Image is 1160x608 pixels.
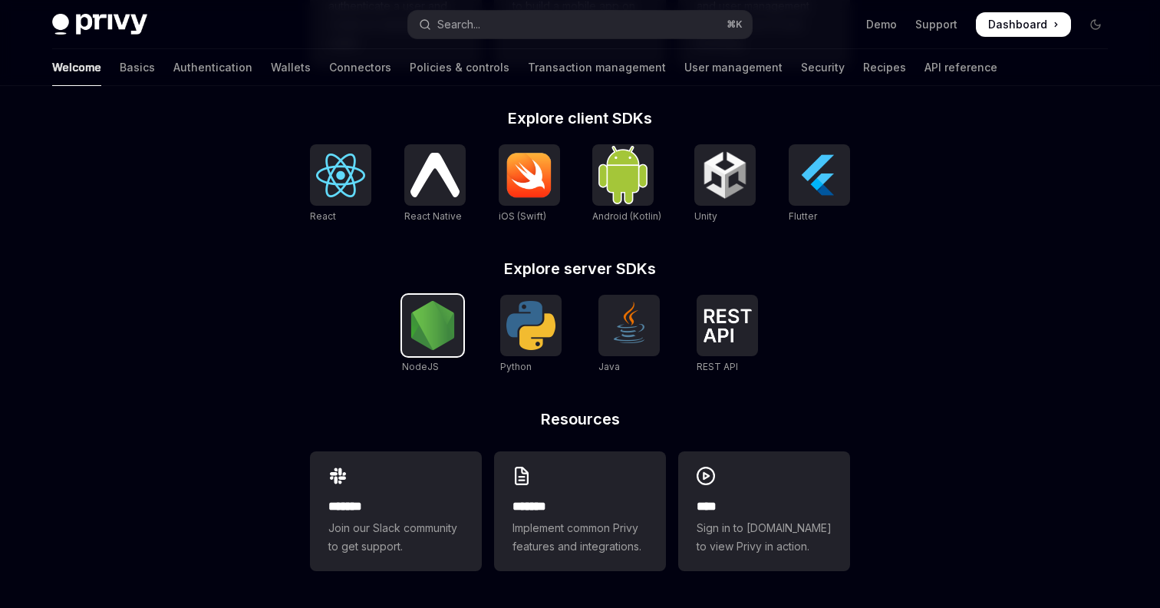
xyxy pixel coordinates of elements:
[410,49,509,86] a: Policies & controls
[494,451,666,571] a: **** **Implement common Privy features and integrations.
[801,49,845,86] a: Security
[310,144,371,224] a: ReactReact
[598,295,660,375] a: JavaJava
[592,210,661,222] span: Android (Kotlin)
[500,295,562,375] a: PythonPython
[512,519,648,556] span: Implement common Privy features and integrations.
[404,210,462,222] span: React Native
[437,15,480,34] div: Search...
[924,49,997,86] a: API reference
[408,11,752,38] button: Open search
[310,111,850,126] h2: Explore client SDKs
[598,146,648,203] img: Android (Kotlin)
[727,18,743,31] span: ⌘ K
[694,210,717,222] span: Unity
[328,519,463,556] span: Join our Slack community to get support.
[1083,12,1108,37] button: Toggle dark mode
[592,144,661,224] a: Android (Kotlin)Android (Kotlin)
[173,49,252,86] a: Authentication
[310,210,336,222] span: React
[52,14,147,35] img: dark logo
[329,49,391,86] a: Connectors
[598,361,620,372] span: Java
[120,49,155,86] a: Basics
[506,301,555,350] img: Python
[694,144,756,224] a: UnityUnity
[976,12,1071,37] a: Dashboard
[697,519,832,556] span: Sign in to [DOMAIN_NAME] to view Privy in action.
[700,150,750,200] img: Unity
[310,261,850,276] h2: Explore server SDKs
[310,451,482,571] a: **** **Join our Slack community to get support.
[697,295,758,375] a: REST APIREST API
[499,144,560,224] a: iOS (Swift)iOS (Swift)
[52,49,101,86] a: Welcome
[402,295,463,375] a: NodeJSNodeJS
[528,49,666,86] a: Transaction management
[499,210,546,222] span: iOS (Swift)
[402,361,439,372] span: NodeJS
[684,49,783,86] a: User management
[271,49,311,86] a: Wallets
[410,153,460,197] img: React Native
[789,144,850,224] a: FlutterFlutter
[703,309,752,342] img: REST API
[678,451,850,571] a: ****Sign in to [DOMAIN_NAME] to view Privy in action.
[988,17,1047,32] span: Dashboard
[697,361,738,372] span: REST API
[500,361,532,372] span: Python
[605,301,654,350] img: Java
[795,150,844,200] img: Flutter
[408,301,457,350] img: NodeJS
[310,411,850,427] h2: Resources
[505,152,554,198] img: iOS (Swift)
[863,49,906,86] a: Recipes
[316,154,365,197] img: React
[789,210,817,222] span: Flutter
[404,144,466,224] a: React NativeReact Native
[866,17,897,32] a: Demo
[915,17,957,32] a: Support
